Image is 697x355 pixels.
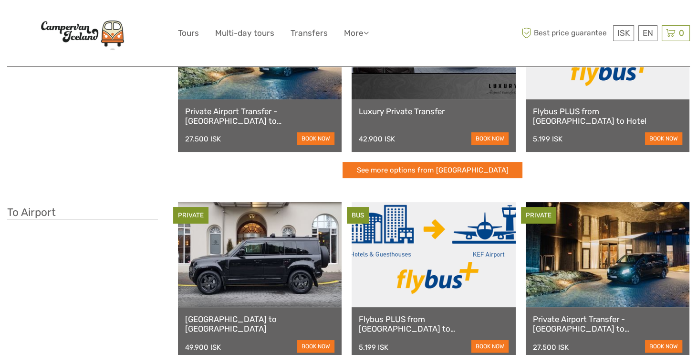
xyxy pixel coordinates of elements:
a: Multi-day tours [215,26,274,40]
a: See more options from [GEOGRAPHIC_DATA] [343,162,522,179]
h3: To Airport [7,206,158,219]
a: Private Airport Transfer - [GEOGRAPHIC_DATA] to [GEOGRAPHIC_DATA] [185,107,334,126]
span: 0 [677,28,686,38]
div: 27.500 ISK [533,343,569,352]
a: Tours [178,26,199,40]
div: 5.199 ISK [533,135,562,143]
a: book now [645,132,682,145]
span: ISK [617,28,630,38]
div: 49.900 ISK [185,343,221,352]
a: book now [645,340,682,353]
a: Flybus PLUS from [GEOGRAPHIC_DATA] to [GEOGRAPHIC_DATA] [359,314,508,334]
a: [GEOGRAPHIC_DATA] to [GEOGRAPHIC_DATA] [185,314,334,334]
div: EN [638,25,657,41]
div: 27.500 ISK [185,135,221,143]
a: Flybus PLUS from [GEOGRAPHIC_DATA] to Hotel [533,107,682,126]
a: book now [471,340,509,353]
div: PRIVATE [521,207,556,224]
div: 5.199 ISK [359,343,388,352]
span: Best price guarantee [519,25,611,41]
a: Private Airport Transfer - [GEOGRAPHIC_DATA] to [GEOGRAPHIC_DATA] [533,314,682,334]
a: Transfers [291,26,328,40]
div: BUS [347,207,369,224]
div: 42.900 ISK [359,135,395,143]
img: Scandinavian Travel [30,13,135,54]
a: More [344,26,369,40]
div: PRIVATE [173,207,208,224]
a: book now [297,132,334,145]
a: book now [297,340,334,353]
a: Luxury Private Transfer [359,107,508,116]
a: book now [471,132,509,145]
